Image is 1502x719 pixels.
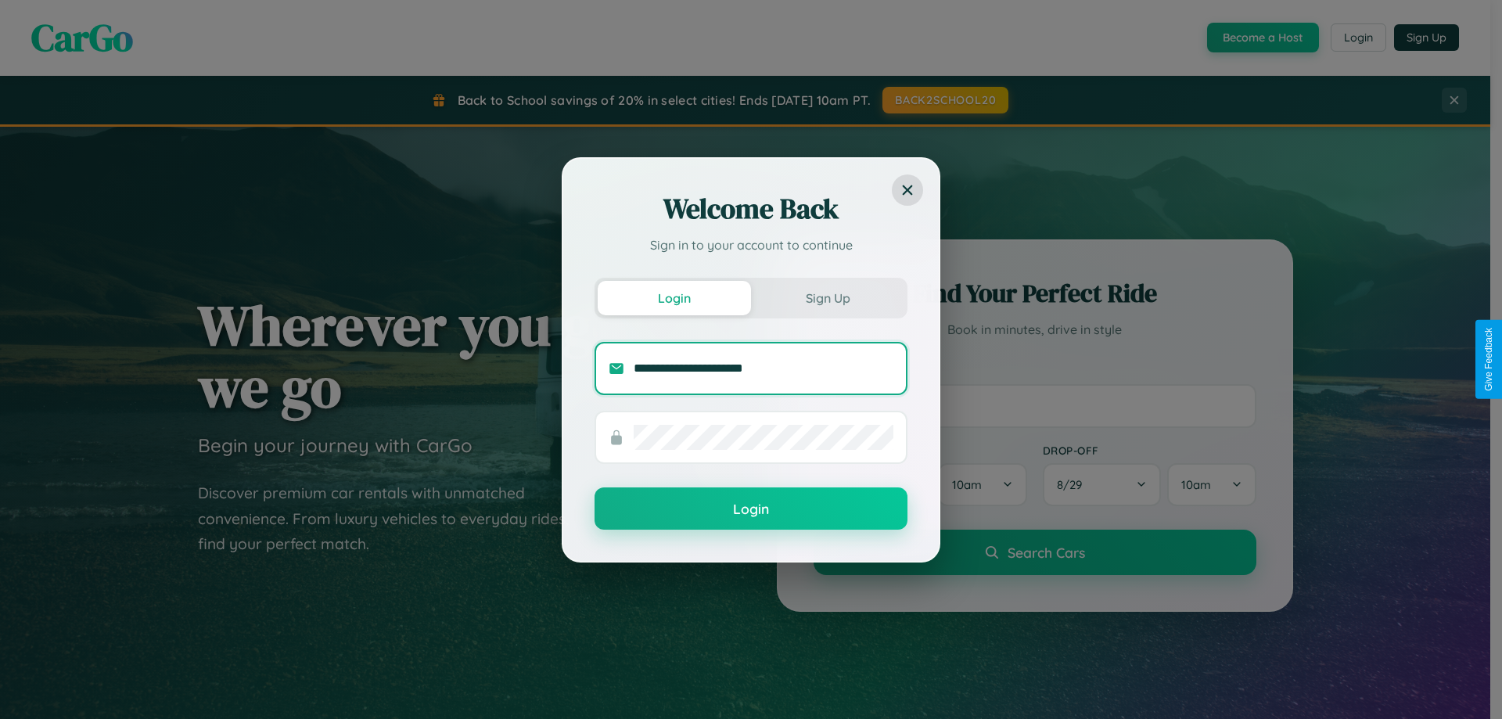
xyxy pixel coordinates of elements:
[751,281,904,315] button: Sign Up
[595,190,907,228] h2: Welcome Back
[595,235,907,254] p: Sign in to your account to continue
[1483,328,1494,391] div: Give Feedback
[595,487,907,530] button: Login
[598,281,751,315] button: Login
